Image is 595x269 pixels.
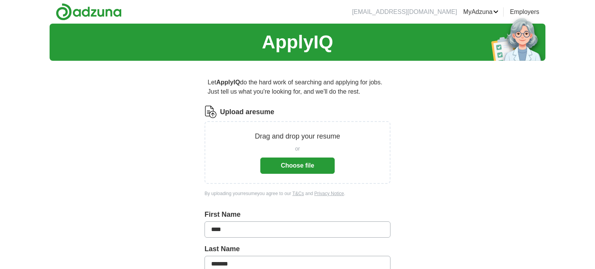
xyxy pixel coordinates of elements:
[205,190,390,197] div: By uploading your resume you agree to our and .
[205,106,217,118] img: CV Icon
[255,131,340,142] p: Drag and drop your resume
[262,28,333,56] h1: ApplyIQ
[314,191,344,196] a: Privacy Notice
[205,244,390,254] label: Last Name
[292,191,304,196] a: T&Cs
[216,79,240,86] strong: ApplyIQ
[463,7,499,17] a: MyAdzuna
[205,75,390,99] p: Let do the hard work of searching and applying for jobs. Just tell us what you're looking for, an...
[510,7,539,17] a: Employers
[56,3,122,21] img: Adzuna logo
[220,107,274,117] label: Upload a resume
[205,209,390,220] label: First Name
[260,158,335,174] button: Choose file
[295,145,300,153] span: or
[352,7,457,17] li: [EMAIL_ADDRESS][DOMAIN_NAME]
